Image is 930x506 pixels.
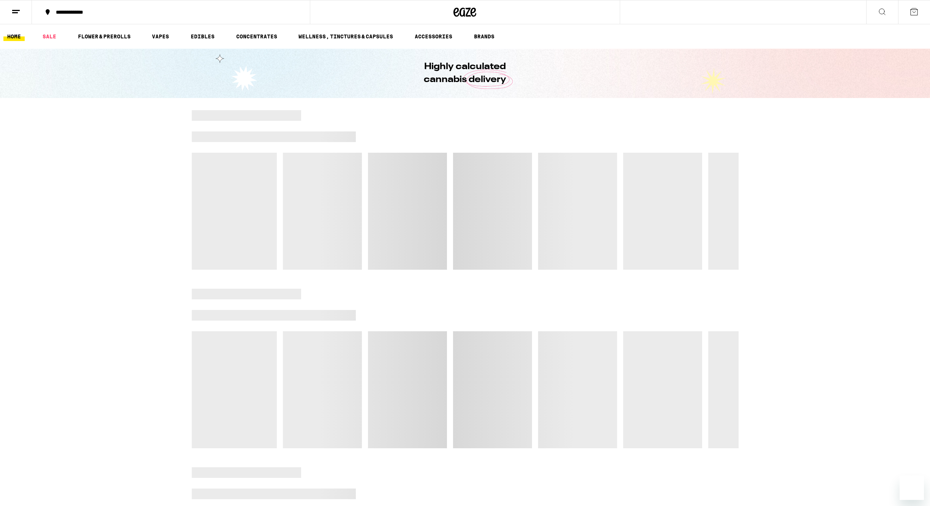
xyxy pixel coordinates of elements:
[900,476,924,500] iframe: Button to launch messaging window
[187,32,218,41] a: EDIBLES
[39,32,60,41] a: SALE
[74,32,134,41] a: FLOWER & PREROLLS
[232,32,281,41] a: CONCENTRATES
[3,32,25,41] a: HOME
[470,32,498,41] a: BRANDS
[411,32,456,41] a: ACCESSORIES
[148,32,173,41] a: VAPES
[403,60,528,86] h1: Highly calculated cannabis delivery
[295,32,397,41] a: WELLNESS, TINCTURES & CAPSULES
